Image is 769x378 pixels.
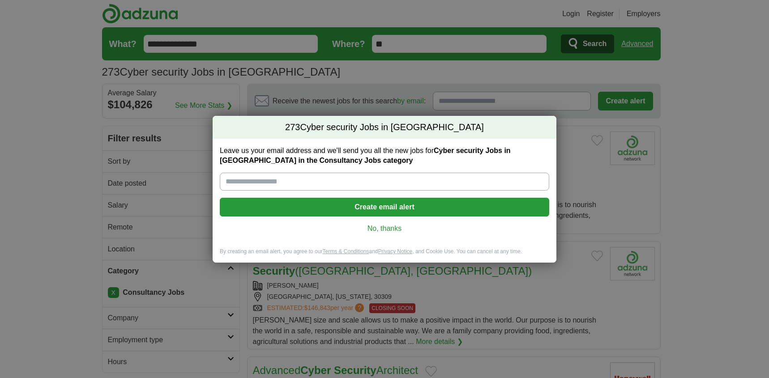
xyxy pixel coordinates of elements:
div: By creating an email alert, you agree to our and , and Cookie Use. You can cancel at any time. [213,248,556,263]
a: Terms & Conditions [322,248,369,255]
span: 273 [285,121,300,134]
h2: Cyber security Jobs in [GEOGRAPHIC_DATA] [213,116,556,139]
label: Leave us your email address and we'll send you all the new jobs for [220,146,549,166]
a: Privacy Notice [378,248,413,255]
button: Create email alert [220,198,549,217]
a: No, thanks [227,224,542,234]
